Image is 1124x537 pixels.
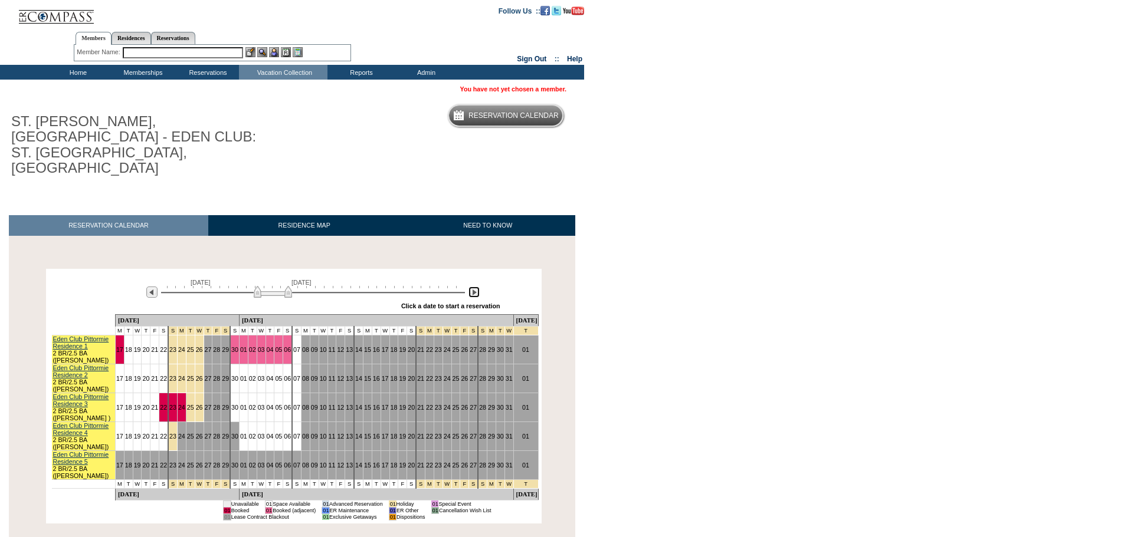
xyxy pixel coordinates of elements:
a: 11 [329,346,336,353]
a: 24 [444,375,451,382]
a: 22 [160,462,167,469]
a: 08 [302,433,309,440]
a: 31 [506,462,513,469]
a: 09 [311,346,318,353]
a: 27 [470,462,477,469]
a: 04 [267,375,274,382]
a: 23 [435,375,442,382]
span: [DATE] [291,279,312,286]
a: 18 [391,433,398,440]
td: Thanksgiving [221,326,230,335]
h5: Reservation Calendar [468,112,559,120]
td: F [274,326,283,335]
a: 03 [258,404,265,411]
a: 28 [213,404,220,411]
a: 19 [134,375,141,382]
a: 28 [479,404,486,411]
a: 29 [222,404,229,411]
a: 19 [399,433,406,440]
a: 23 [435,404,442,411]
a: 25 [187,404,194,411]
a: 07 [293,375,300,382]
a: 22 [426,375,433,382]
a: 23 [169,404,176,411]
a: Eden Club Pittormie Residence 5 [53,451,109,465]
a: 13 [346,462,353,469]
a: 26 [461,462,468,469]
a: 20 [408,346,415,353]
td: Follow Us :: [499,6,540,15]
a: 01 [240,346,247,353]
a: 24 [178,433,185,440]
a: 26 [461,375,468,382]
a: 31 [506,346,513,353]
a: 19 [134,404,141,411]
a: 28 [213,433,220,440]
a: 18 [125,375,132,382]
a: 15 [364,375,371,382]
a: 08 [302,462,309,469]
a: Sign Out [517,55,546,63]
a: 23 [435,433,442,440]
a: 11 [329,404,336,411]
a: 28 [479,433,486,440]
a: 30 [497,375,504,382]
a: Eden Club Pittormie Residence 3 [53,393,109,407]
td: Reports [327,65,392,80]
a: 04 [267,346,274,353]
a: 12 [337,346,344,353]
a: 29 [488,346,495,353]
a: Residences [112,32,151,44]
td: Thanksgiving [186,326,195,335]
a: 11 [329,433,336,440]
a: 24 [178,346,185,353]
a: 25 [453,433,460,440]
a: RESIDENCE MAP [208,215,401,236]
a: Subscribe to our YouTube Channel [563,6,584,14]
a: 15 [364,404,371,411]
a: 17 [116,375,123,382]
a: 30 [231,375,238,382]
td: W [257,326,266,335]
a: 30 [231,433,238,440]
a: 30 [497,404,504,411]
td: Reservations [174,65,239,80]
a: 02 [249,346,256,353]
a: 18 [125,462,132,469]
a: 21 [417,375,424,382]
a: 08 [302,346,309,353]
a: 29 [222,462,229,469]
a: 20 [142,404,149,411]
a: 19 [134,346,141,353]
a: 28 [213,375,220,382]
a: 21 [151,404,158,411]
a: 20 [142,462,149,469]
a: 23 [169,433,176,440]
a: 01 [240,375,247,382]
a: 30 [231,462,238,469]
a: 12 [337,462,344,469]
a: 17 [382,404,389,411]
td: S [230,326,239,335]
a: 19 [399,346,406,353]
a: 20 [408,404,415,411]
a: 27 [205,433,212,440]
h1: ST. [PERSON_NAME], [GEOGRAPHIC_DATA] - EDEN CLUB: ST. [GEOGRAPHIC_DATA], [GEOGRAPHIC_DATA] [9,111,273,179]
a: 21 [417,462,424,469]
td: Vacation Collection [239,65,327,80]
a: 05 [275,375,282,382]
a: 16 [373,433,380,440]
a: 02 [249,404,256,411]
td: Memberships [109,65,174,80]
a: 29 [222,346,229,353]
a: 23 [435,346,442,353]
a: 28 [479,346,486,353]
a: 24 [178,462,185,469]
a: 31 [506,404,513,411]
a: 10 [320,404,327,411]
a: 09 [311,433,318,440]
div: Member Name: [77,47,122,57]
a: 17 [116,462,123,469]
img: Follow us on Twitter [552,6,561,15]
a: 25 [187,462,194,469]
